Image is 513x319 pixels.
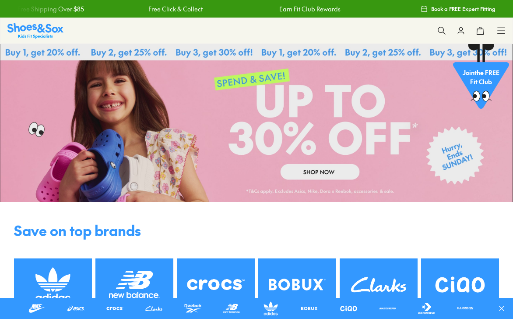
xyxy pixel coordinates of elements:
a: Free Shipping Over $85 [17,4,84,14]
img: SNS_WEBASSETS_1280x984__Brand_10_3912ae85-fb3d-449b-b156-b817166d013b.png [340,258,418,311]
a: Shoes & Sox [7,23,63,38]
img: SNS_WEBASSETS_1280x984__Brand_8_072687a1-6812-4536-84da-40bdad0e27d7.png [95,258,173,311]
span: Join [463,68,474,77]
img: SNS_WEBASSETS_1280x984__Brand_6_32476e78-ec93-4883-851d-7486025e12b2.png [177,258,255,311]
img: SNS_WEBASSETS_1280x984__Brand_11_42afe9cd-2f1f-4080-b932-0c5a1492f76f.png [421,258,499,311]
a: Book a FREE Expert Fitting [421,1,495,17]
img: SNS_WEBASSETS_1280x984__Brand_7_4d3d8e03-a91f-4015-a35e-fabdd5f06b27.png [14,258,92,311]
span: Book a FREE Expert Fitting [431,5,495,13]
a: Jointhe FREE Fit Club [453,43,509,114]
p: the FREE Fit Club [453,61,509,93]
a: Free Click & Collect [148,4,202,14]
img: SNS_Logo_Responsive.svg [7,23,63,38]
a: Earn Fit Club Rewards [279,4,340,14]
img: SNS_WEBASSETS_1280x984__Brand_9_e161dee9-03f0-4e35-815c-843dea00f972.png [258,258,336,311]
